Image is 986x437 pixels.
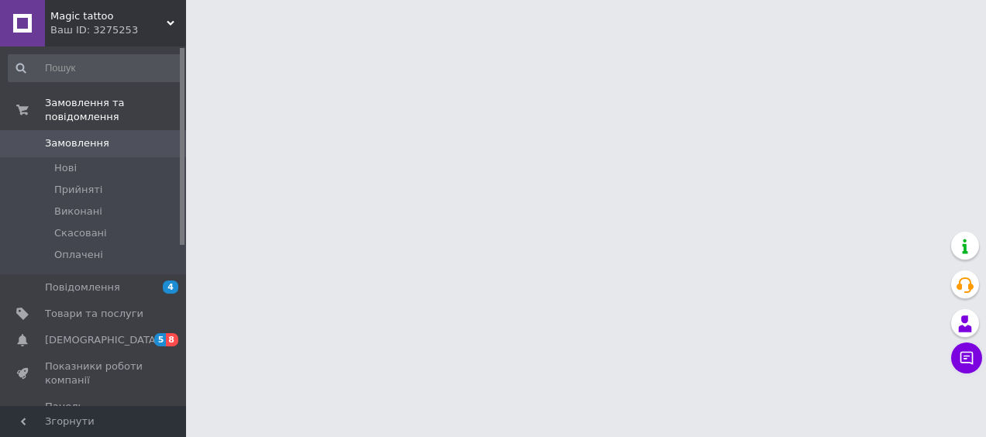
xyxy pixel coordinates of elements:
[54,226,107,240] span: Скасовані
[163,280,178,294] span: 4
[54,161,77,175] span: Нові
[54,205,102,218] span: Виконані
[154,333,167,346] span: 5
[45,96,186,124] span: Замовлення та повідомлення
[8,54,183,82] input: Пошук
[45,333,160,347] span: [DEMOGRAPHIC_DATA]
[166,333,178,346] span: 8
[45,400,143,428] span: Панель управління
[54,183,102,197] span: Прийняті
[54,248,103,262] span: Оплачені
[45,136,109,150] span: Замовлення
[50,9,167,23] span: Magic tattoo
[45,360,143,387] span: Показники роботи компанії
[45,280,120,294] span: Повідомлення
[951,342,982,373] button: Чат з покупцем
[50,23,186,37] div: Ваш ID: 3275253
[45,307,143,321] span: Товари та послуги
